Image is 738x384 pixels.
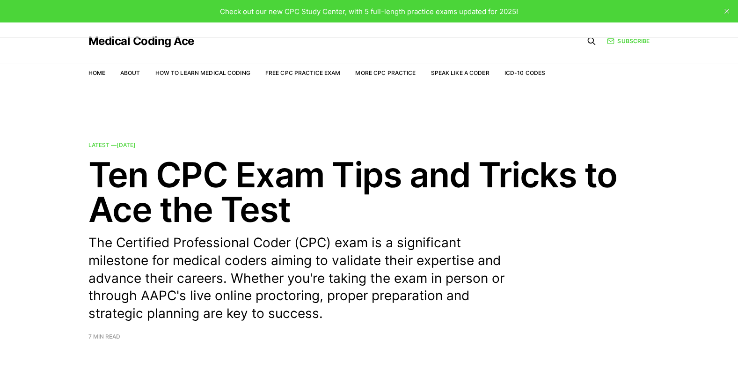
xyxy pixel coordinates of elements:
[88,142,650,340] a: Latest —[DATE] Ten CPC Exam Tips and Tricks to Ace the Test The Certified Professional Coder (CPC...
[88,157,650,227] h2: Ten CPC Exam Tips and Tricks to Ace the Test
[88,69,105,76] a: Home
[88,334,120,340] span: 7 min read
[585,338,738,384] iframe: portal-trigger
[220,7,518,16] span: Check out our new CPC Study Center, with 5 full-length practice exams updated for 2025!
[117,141,136,148] time: [DATE]
[155,69,250,76] a: How to Learn Medical Coding
[607,37,650,45] a: Subscribe
[355,69,416,76] a: More CPC Practice
[88,234,519,323] p: The Certified Professional Coder (CPC) exam is a significant milestone for medical coders aiming ...
[504,69,545,76] a: ICD-10 Codes
[265,69,341,76] a: Free CPC Practice Exam
[431,69,490,76] a: Speak Like a Coder
[719,4,734,19] button: close
[88,141,136,148] span: Latest —
[88,36,194,47] a: Medical Coding Ace
[120,69,140,76] a: About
